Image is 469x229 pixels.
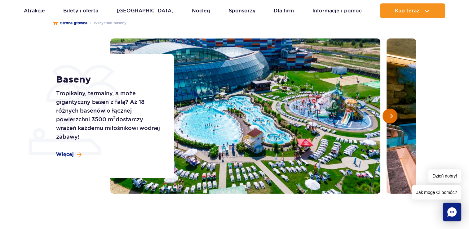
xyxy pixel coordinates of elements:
[56,89,160,141] p: Tropikalny, termalny, a może gigantyczny basen z falą? Aż 18 różnych basenów o łącznej powierzchn...
[312,3,362,18] a: Informacje i pomoc
[117,3,174,18] a: [GEOGRAPHIC_DATA]
[428,169,461,183] span: Dzień dobry!
[229,3,255,18] a: Sponsorzy
[87,20,126,26] li: Wszystkie baseny
[383,109,397,123] button: Następny slajd
[56,151,74,158] span: Więcej
[113,115,116,120] sup: 2
[274,3,294,18] a: Dla firm
[56,151,82,158] a: Więcej
[380,3,445,18] button: Kup teraz
[395,8,419,14] span: Kup teraz
[24,3,45,18] a: Atrakcje
[53,20,87,26] a: Strona główna
[443,203,461,221] div: Chat
[192,3,210,18] a: Nocleg
[110,38,380,194] img: Zewnętrzna część Suntago z basenami i zjeżdżalniami, otoczona leżakami i zielenią
[56,74,160,85] h1: Baseny
[63,3,98,18] a: Bilety i oferta
[412,185,461,200] span: Jak mogę Ci pomóc?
